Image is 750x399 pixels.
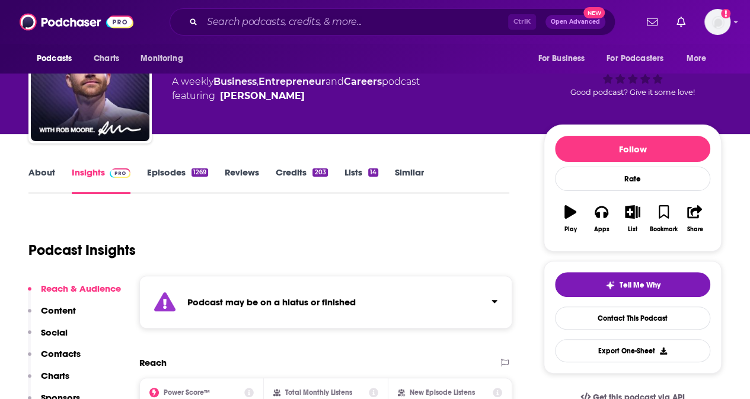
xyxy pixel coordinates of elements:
[28,305,76,327] button: Content
[721,9,730,18] svg: Add a profile image
[28,241,136,259] h1: Podcast Insights
[599,47,681,70] button: open menu
[225,167,259,194] a: Reviews
[94,50,119,67] span: Charts
[28,283,121,305] button: Reach & Audience
[147,167,208,194] a: Episodes1269
[395,167,424,194] a: Similar
[551,19,600,25] span: Open Advanced
[28,47,87,70] button: open menu
[257,76,258,87] span: ,
[41,327,68,338] p: Social
[704,9,730,35] img: User Profile
[555,307,710,330] a: Contact This Podcast
[687,50,707,67] span: More
[538,50,585,67] span: For Business
[586,197,617,240] button: Apps
[202,12,508,31] input: Search podcasts, credits, & more...
[555,167,710,191] div: Rate
[41,283,121,294] p: Reach & Audience
[410,388,475,397] h2: New Episode Listens
[555,339,710,362] button: Export One-Sheet
[86,47,126,70] a: Charts
[170,8,615,36] div: Search podcasts, credits, & more...
[41,370,69,381] p: Charts
[704,9,730,35] span: Logged in as PRSuperstar
[312,168,327,177] div: 203
[172,75,420,103] div: A weekly podcast
[276,167,327,194] a: Credits203
[258,76,325,87] a: Entrepreneur
[31,23,149,141] img: Disruptors
[37,50,72,67] span: Podcasts
[704,9,730,35] button: Show profile menu
[141,50,183,67] span: Monitoring
[72,167,130,194] a: InsightsPodchaser Pro
[648,197,679,240] button: Bookmark
[20,11,133,33] img: Podchaser - Follow, Share and Rate Podcasts
[564,226,577,233] div: Play
[132,47,198,70] button: open menu
[529,47,599,70] button: open menu
[325,76,344,87] span: and
[570,88,695,97] span: Good podcast? Give it some love!
[605,280,615,290] img: tell me why sparkle
[687,226,703,233] div: Share
[620,280,660,290] span: Tell Me Why
[555,136,710,162] button: Follow
[28,327,68,349] button: Social
[555,272,710,297] button: tell me why sparkleTell Me Why
[344,167,378,194] a: Lists14
[678,47,722,70] button: open menu
[28,167,55,194] a: About
[192,168,208,177] div: 1269
[110,168,130,178] img: Podchaser Pro
[650,226,678,233] div: Bookmark
[594,226,609,233] div: Apps
[508,14,536,30] span: Ctrl K
[617,197,648,240] button: List
[41,305,76,316] p: Content
[555,197,586,240] button: Play
[220,89,305,103] a: Rob Moore
[139,276,512,328] section: Click to expand status details
[628,226,637,233] div: List
[28,370,69,392] button: Charts
[285,388,352,397] h2: Total Monthly Listens
[545,15,605,29] button: Open AdvancedNew
[172,89,420,103] span: featuring
[672,12,690,32] a: Show notifications dropdown
[213,76,257,87] a: Business
[368,168,378,177] div: 14
[28,348,81,370] button: Contacts
[187,296,356,308] strong: Podcast may be on a hiatus or finished
[583,7,605,18] span: New
[41,348,81,359] p: Contacts
[344,76,382,87] a: Careers
[164,388,210,397] h2: Power Score™
[139,357,167,368] h2: Reach
[607,50,663,67] span: For Podcasters
[642,12,662,32] a: Show notifications dropdown
[679,197,710,240] button: Share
